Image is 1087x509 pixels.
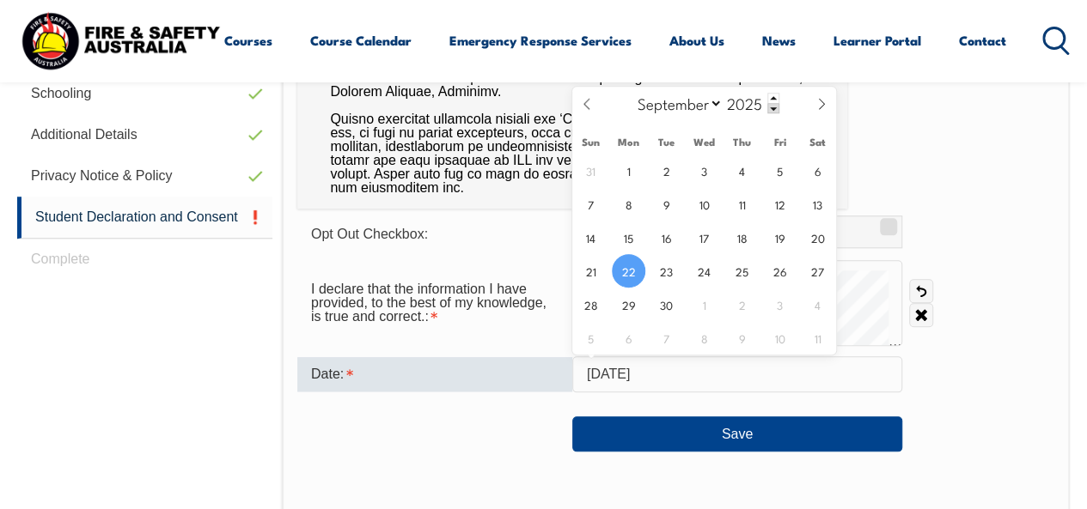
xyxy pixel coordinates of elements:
[687,187,721,221] span: September 10, 2025
[801,187,834,221] span: September 13, 2025
[574,254,608,288] span: September 21, 2025
[17,114,272,155] a: Additional Details
[449,20,632,61] a: Emergency Response Services
[801,321,834,354] span: October 11, 2025
[650,254,683,288] span: September 23, 2025
[612,321,645,354] span: October 6, 2025
[610,136,648,148] span: Mon
[572,356,902,392] input: Select Date...
[297,273,572,333] div: I declare that the information I have provided, to the best of my knowledge, is true and correct....
[574,221,608,254] span: September 14, 2025
[574,187,608,221] span: September 7, 2025
[763,154,797,187] span: September 5, 2025
[574,154,608,187] span: August 31, 2025
[310,20,412,61] a: Course Calendar
[629,92,723,114] select: Month
[761,136,799,148] span: Fri
[725,254,759,288] span: September 25, 2025
[297,357,572,391] div: Date is required.
[763,321,797,354] span: October 10, 2025
[725,221,759,254] span: September 18, 2025
[650,154,683,187] span: September 2, 2025
[763,288,797,321] span: October 3, 2025
[959,20,1006,61] a: Contact
[650,288,683,321] span: September 30, 2025
[17,197,272,239] a: Student Declaration and Consent
[311,227,428,241] span: Opt Out Checkbox:
[687,221,721,254] span: September 17, 2025
[801,288,834,321] span: October 4, 2025
[725,187,759,221] span: September 11, 2025
[763,187,797,221] span: September 12, 2025
[612,221,645,254] span: September 15, 2025
[224,20,272,61] a: Courses
[612,254,645,288] span: September 22, 2025
[801,154,834,187] span: September 6, 2025
[612,187,645,221] span: September 8, 2025
[650,321,683,354] span: October 7, 2025
[686,136,724,148] span: Wed
[763,221,797,254] span: September 19, 2025
[669,20,724,61] a: About Us
[725,154,759,187] span: September 4, 2025
[650,221,683,254] span: September 16, 2025
[687,154,721,187] span: September 3, 2025
[17,155,272,197] a: Privacy Notice & Policy
[648,136,686,148] span: Tue
[724,136,761,148] span: Thu
[574,321,608,354] span: October 5, 2025
[612,288,645,321] span: September 29, 2025
[834,20,921,61] a: Learner Portal
[801,221,834,254] span: September 20, 2025
[763,254,797,288] span: September 26, 2025
[762,20,796,61] a: News
[687,254,721,288] span: September 24, 2025
[725,321,759,354] span: October 9, 2025
[612,154,645,187] span: September 1, 2025
[687,321,721,354] span: October 8, 2025
[909,303,933,327] a: Clear
[572,136,610,148] span: Sun
[725,288,759,321] span: October 2, 2025
[17,73,272,114] a: Schooling
[574,288,608,321] span: September 28, 2025
[572,416,902,451] button: Save
[798,136,836,148] span: Sat
[650,187,683,221] span: September 9, 2025
[909,279,933,303] a: Undo
[801,254,834,288] span: September 27, 2025
[723,93,779,113] input: Year
[687,288,721,321] span: October 1, 2025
